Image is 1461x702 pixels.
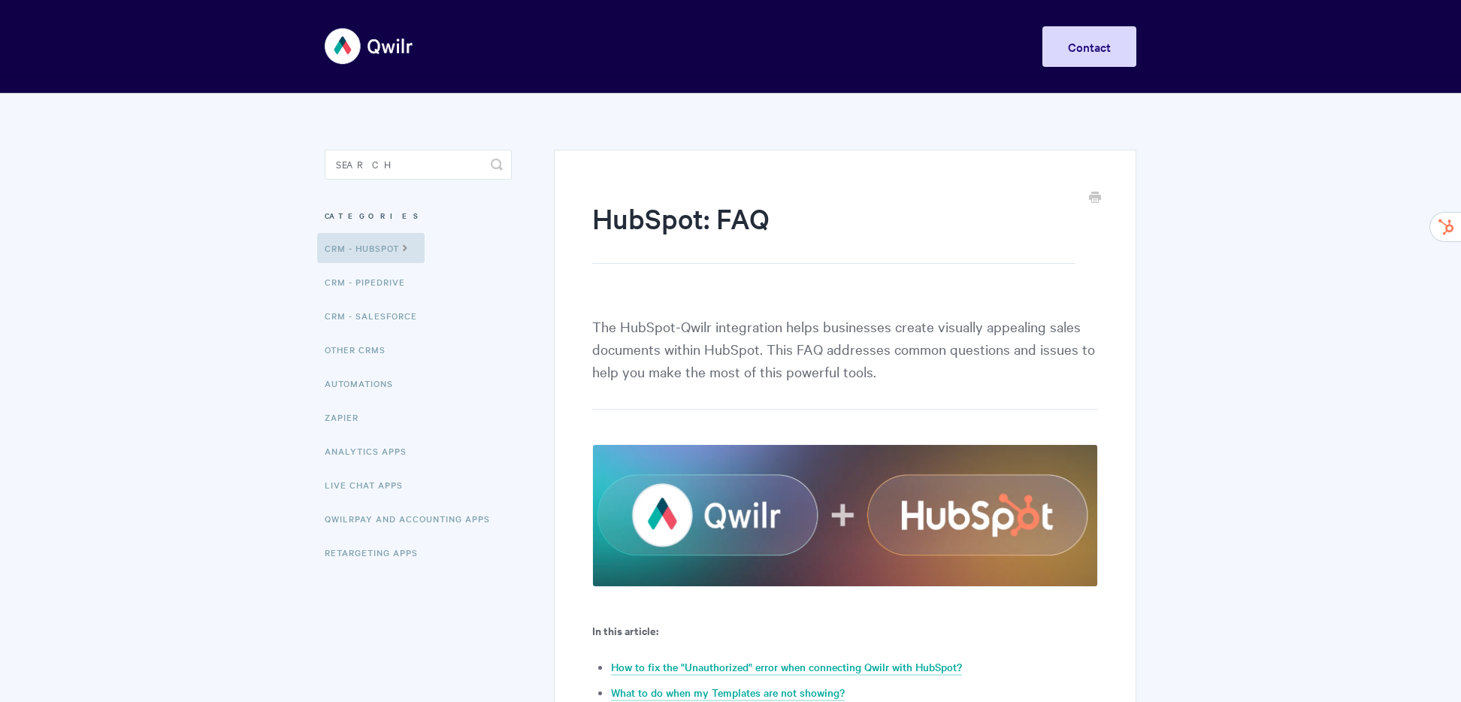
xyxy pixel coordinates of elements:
a: What to do when my Templates are not showing? [611,685,845,701]
img: Qwilr Help Center [325,18,414,74]
h1: HubSpot: FAQ [592,199,1075,264]
a: Retargeting Apps [325,537,429,567]
a: Print this Article [1089,190,1101,207]
a: Live Chat Apps [325,470,414,500]
a: How to fix the "Unauthorized" error when connecting Qwilr with HubSpot? [611,659,962,676]
a: CRM - HubSpot [317,233,425,263]
a: CRM - Pipedrive [325,267,416,297]
a: Automations [325,368,404,398]
a: Contact [1042,26,1136,67]
h3: Categories [325,202,512,229]
img: file-Qg4zVhtoMw.png [592,444,1098,586]
input: Search [325,150,512,180]
a: Analytics Apps [325,436,418,466]
a: Other CRMs [325,334,397,365]
a: Zapier [325,402,370,432]
p: The HubSpot-Qwilr integration helps businesses create visually appealing sales documents within H... [592,315,1098,410]
a: QwilrPay and Accounting Apps [325,504,501,534]
a: CRM - Salesforce [325,301,428,331]
b: In this article: [592,622,658,638]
